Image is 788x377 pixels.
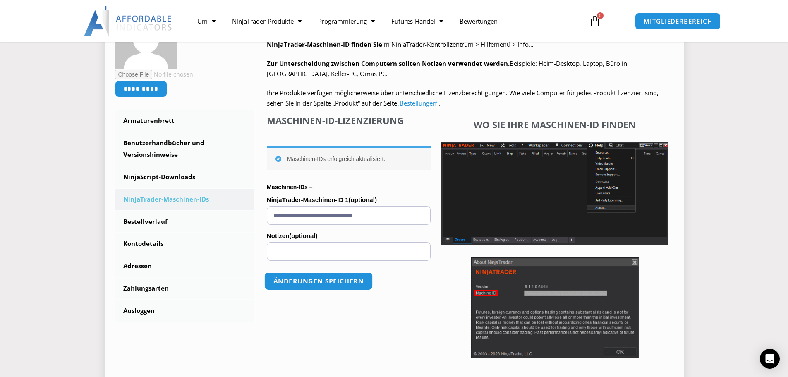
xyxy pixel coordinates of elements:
a: NinjaTrader-Produkte [224,12,310,31]
font: Ihre Produkte verfügen möglicherweise über unterschiedliche Lizenzberechtigungen. Wie viele Compu... [267,89,659,108]
a: „Bestellungen“ [397,99,438,107]
font: Maschinen-IDs – [267,184,312,190]
font: im NinjaTrader-Kontrollzentrum > Hilfemenü > Info… [382,40,534,48]
a: NinjaTrader-Maschinen-IDs [115,189,255,210]
font: Ausloggen [123,306,155,315]
font: Bestellverlauf [123,217,168,226]
font: (optional) [349,196,377,203]
font: Programmierung [318,17,367,25]
nav: Speisekarte [189,12,580,31]
font: Maschinen-IDs erfolgreich aktualisiert. [287,156,385,162]
font: Um [197,17,208,25]
font: Notizen [267,232,289,239]
a: Bestellverlauf [115,211,255,233]
font: (optional) [289,232,317,239]
a: Programmierung [310,12,383,31]
a: Futures-Handel [383,12,451,31]
a: Bewertungen [451,12,506,31]
font: Änderungen speichern [273,277,364,286]
a: Adressen [115,255,255,277]
font: Zur Unterscheidung zwischen Computern sollten Notizen verwendet werden. [267,59,510,67]
font: Zahlungsarten [123,284,169,292]
font: 0 [599,12,601,18]
font: NinjaTrader-Maschinen-IDs [123,195,209,203]
a: Um [189,12,224,31]
img: Screenshot 2025-01-17 114931 | Erschwingliche Indikatoren – NinjaTrader [471,257,639,358]
a: Benutzerhandbücher und Versionshinweise [115,132,255,166]
img: LogoAI | Erschwingliche Indikatoren – NinjaTrader [84,6,173,36]
div: Öffnen Sie den Intercom Messenger [760,349,780,369]
font: NinjaTrader-Maschinen-ID 1 [267,196,349,203]
font: Bewertungen [460,17,498,25]
font: NinjaScript-Downloads [123,173,195,181]
img: Screenshot 2025-01-17 1155544 | Erschwingliche Indikatoren – NinjaTrader [441,142,668,245]
a: Ausloggen [115,300,255,322]
font: MITGLIEDERBEREICH [644,17,712,25]
a: NinjaScript-Downloads [115,166,255,188]
font: NinjaTrader-Produkte [232,17,294,25]
font: Maschinen-ID-Lizenzierung [267,114,404,127]
a: Armaturenbrett [115,110,255,132]
font: Kontodetails [123,239,163,247]
a: MITGLIEDERBEREICH [635,13,721,30]
nav: Kontoseiten [115,110,255,321]
a: Zahlungsarten [115,278,255,299]
font: Wo Sie Ihre Maschinen-ID finden [474,118,636,131]
font: Futures-Handel [391,17,435,25]
button: Änderungen speichern [264,272,373,290]
font: Adressen [123,262,152,270]
font: . [438,99,440,107]
font: Armaturenbrett [123,116,175,125]
font: Benutzerhandbücher und Versionshinweise [123,139,204,158]
a: Kontodetails [115,233,255,255]
a: 0 [577,9,613,33]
